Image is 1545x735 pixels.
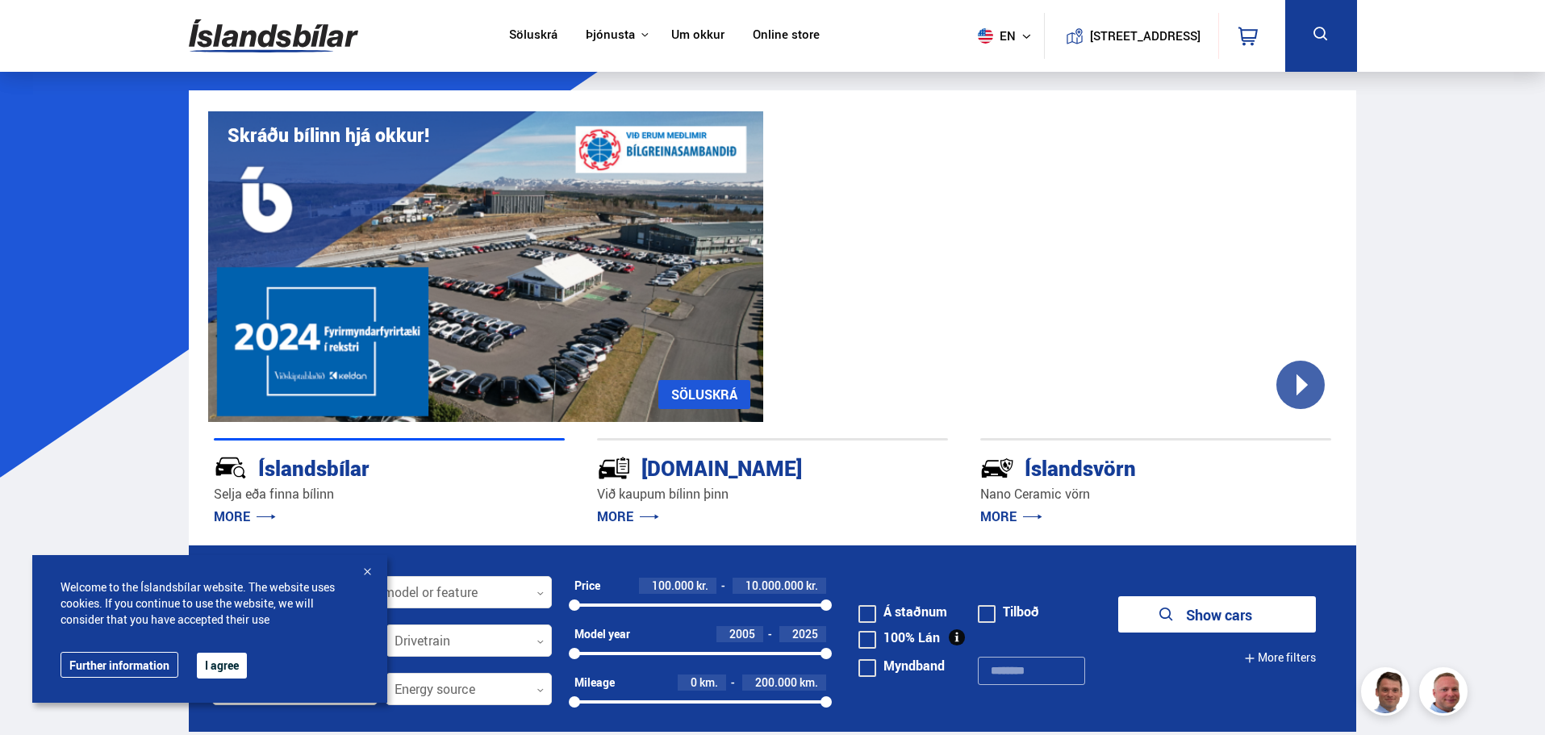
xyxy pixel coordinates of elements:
img: FbJEzSuNWCJXmdc-.webp [1363,670,1412,718]
img: G0Ugv5HjCgRt.svg [189,10,358,62]
a: Online store [753,27,820,44]
button: I agree [197,653,247,679]
a: Um okkur [671,27,724,44]
button: Þjónusta [586,27,635,43]
img: -Svtn6bYgwAsiwNX.svg [980,451,1014,485]
button: [STREET_ADDRESS] [1096,29,1195,43]
a: Further information [61,652,178,678]
p: Selja eða finna bílinn [214,485,565,503]
img: tr5P-W3DuiFaO7aO.svg [597,451,631,485]
span: 2025 [792,626,818,641]
a: SÖLUSKRÁ [658,380,750,409]
label: Á staðnum [858,605,947,618]
div: Íslandsvörn [980,453,1274,481]
button: en [971,12,1044,60]
p: Við kaupum bílinn þinn [597,485,948,503]
a: MORE [214,507,276,525]
img: JRvxyua_JYH6wB4c.svg [214,451,248,485]
a: [STREET_ADDRESS] [1053,13,1209,59]
span: 200.000 [755,674,797,690]
span: 10.000.000 [745,578,804,593]
h1: Skráðu bílinn hjá okkur! [228,124,429,146]
label: Tilboð [978,605,1039,618]
p: Nano Ceramic vörn [980,485,1331,503]
label: 100% Lán [858,631,940,644]
a: Söluskrá [509,27,557,44]
img: siFngHWaQ9KaOqBr.png [1422,670,1470,718]
div: Mileage [574,676,615,689]
div: Price [574,579,600,592]
a: MORE [980,507,1042,525]
label: Myndband [858,659,945,672]
span: 2005 [729,626,755,641]
button: Show cars [1118,596,1316,633]
span: kr. [696,579,708,592]
span: km. [800,676,818,689]
div: Model year [574,628,630,641]
span: en [971,28,1012,44]
span: 100.000 [652,578,694,593]
div: Íslandsbílar [214,453,507,481]
div: [DOMAIN_NAME] [597,453,891,481]
button: Open LiveChat chat widget [13,6,61,55]
button: More filters [1244,640,1316,676]
img: svg+xml;base64,PHN2ZyB4bWxucz0iaHR0cDovL3d3dy53My5vcmcvMjAwMC9zdmciIHdpZHRoPSI1MTIiIGhlaWdodD0iNT... [978,28,993,44]
span: kr. [806,579,818,592]
img: eKx6w-_Home_640_.png [208,111,763,422]
span: km. [699,676,718,689]
span: 0 [691,674,697,690]
a: MORE [597,507,659,525]
span: Welcome to the Íslandsbílar website. The website uses cookies. If you continue to use the website... [61,579,359,628]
